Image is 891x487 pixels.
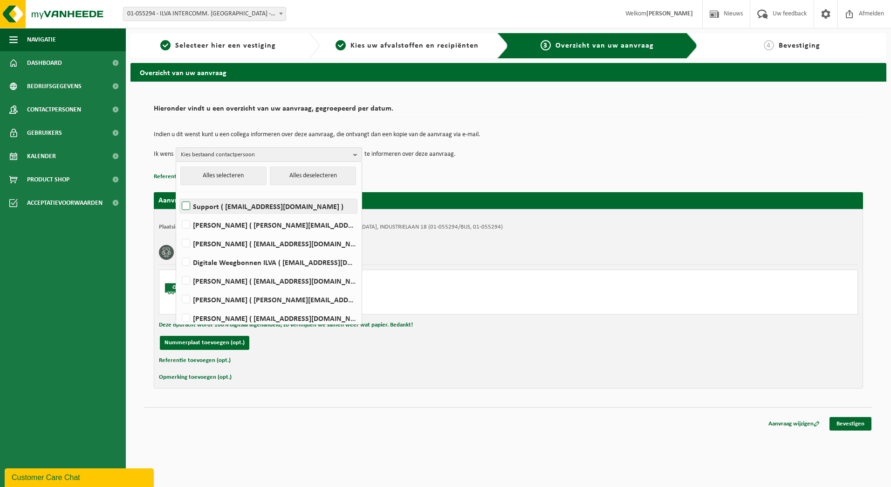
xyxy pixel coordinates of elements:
p: Indien u dit wenst kunt u een collega informeren over deze aanvraag, die ontvangt dan een kopie v... [154,132,863,138]
span: 01-055294 - ILVA INTERCOMM. EREMBODEGEM - EREMBODEGEM [123,7,286,21]
a: Aanvraag wijzigen [761,417,827,431]
span: Product Shop [27,168,69,191]
iframe: chat widget [5,466,156,487]
div: Zelfaanlevering [201,290,546,297]
span: Gebruikers [27,121,62,145]
p: Ik wens [154,147,173,161]
span: Kalender [27,145,56,168]
p: te informeren over deze aanvraag. [364,147,456,161]
span: Overzicht van uw aanvraag [555,42,654,49]
span: Kies uw afvalstoffen en recipiënten [350,42,479,49]
label: [PERSON_NAME] ( [EMAIL_ADDRESS][DOMAIN_NAME] ) [180,274,357,288]
span: 1 [160,40,171,50]
label: Support ( [EMAIL_ADDRESS][DOMAIN_NAME] ) [180,199,357,213]
button: Deze opdracht wordt 100% digitaal afgehandeld, zo vermijden we samen weer wat papier. Bedankt! [159,319,413,331]
a: Bevestigen [829,417,871,431]
strong: [PERSON_NAME] [646,10,693,17]
span: 4 [764,40,774,50]
button: Opmerking toevoegen (opt.) [159,371,232,383]
strong: Aanvraag voor [DATE] [158,197,228,204]
label: [PERSON_NAME] ( [PERSON_NAME][EMAIL_ADDRESS][DOMAIN_NAME] ) [180,218,357,232]
label: [PERSON_NAME] ( [EMAIL_ADDRESS][DOMAIN_NAME] ) [180,311,357,325]
span: 2 [336,40,346,50]
button: Referentie toevoegen (opt.) [159,355,231,367]
span: Navigatie [27,28,56,51]
span: Dashboard [27,51,62,75]
span: 01-055294 - ILVA INTERCOMM. EREMBODEGEM - EREMBODEGEM [123,7,286,21]
button: Alles deselecteren [270,167,356,185]
label: [PERSON_NAME] ( [EMAIL_ADDRESS][DOMAIN_NAME] ) [180,237,357,250]
span: Bedrijfsgegevens [27,75,82,98]
span: Contactpersonen [27,98,81,121]
button: Nummerplaat toevoegen (opt.) [160,336,249,350]
div: Aantal: 4 [201,302,546,309]
a: 1Selecteer hier een vestiging [135,40,301,51]
span: Selecteer hier een vestiging [175,42,276,49]
span: Acceptatievoorwaarden [27,191,103,215]
button: Alles selecteren [180,167,267,185]
span: Kies bestaand contactpersoon [181,148,350,162]
button: Kies bestaand contactpersoon [176,147,362,161]
span: Bevestiging [779,42,820,49]
button: Referentie toevoegen (opt.) [154,171,226,183]
label: [PERSON_NAME] ( [PERSON_NAME][EMAIL_ADDRESS][DOMAIN_NAME] ) [180,292,357,306]
span: 3 [541,40,551,50]
img: BL-SO-LV.png [164,275,192,303]
strong: Plaatsingsadres: [159,224,199,230]
a: 2Kies uw afvalstoffen en recipiënten [324,40,490,51]
label: Digitale Weegbonnen ILVA ( [EMAIL_ADDRESS][DOMAIN_NAME] ) [180,255,357,269]
h2: Hieronder vindt u een overzicht van uw aanvraag, gegroepeerd per datum. [154,105,863,118]
h2: Overzicht van uw aanvraag [130,63,886,81]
